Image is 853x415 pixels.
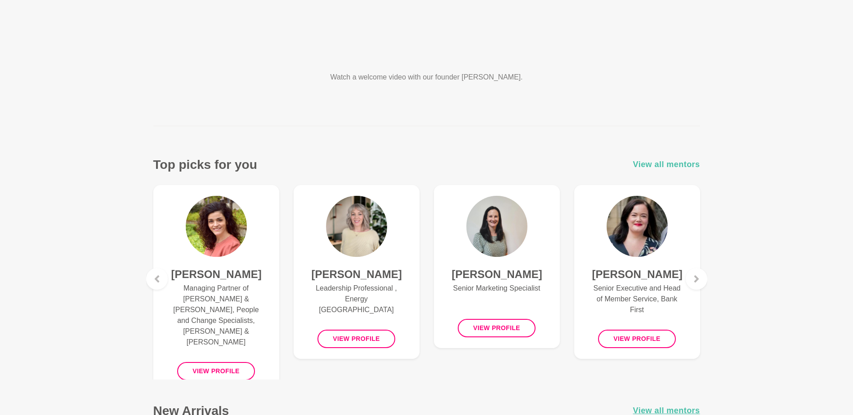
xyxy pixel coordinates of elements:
h4: [PERSON_NAME] [312,268,402,281]
a: View all mentors [633,158,700,171]
button: View profile [177,362,255,380]
img: Amber Stidham [186,196,247,257]
a: Amber Stidham[PERSON_NAME]Managing Partner of [PERSON_NAME] & [PERSON_NAME], People and Change Sp... [153,185,279,391]
img: Hannah Scherwitzel [607,196,668,257]
p: Watch a welcome video with our founder [PERSON_NAME]. [297,72,556,83]
img: Emily Juhas [326,196,387,257]
a: Hannah Scherwitzel[PERSON_NAME]Senior Executive and Head of Member Service, Bank FirstView profile [574,185,700,359]
p: Leadership Professional , Energy [GEOGRAPHIC_DATA] [312,283,402,315]
h4: [PERSON_NAME] [452,268,542,281]
p: Senior Executive and Head of Member Service, Bank First [592,283,682,315]
a: Fiona Spink[PERSON_NAME]Senior Marketing SpecialistView profile [434,185,560,348]
img: Fiona Spink [466,196,527,257]
h3: Top picks for you [153,157,257,172]
button: View profile [458,319,536,337]
h4: [PERSON_NAME] [171,268,261,281]
h4: [PERSON_NAME] [592,268,682,281]
p: Managing Partner of [PERSON_NAME] & [PERSON_NAME], People and Change Specialists, [PERSON_NAME] &... [171,283,261,348]
button: View profile [317,330,395,348]
button: View profile [598,330,676,348]
p: Senior Marketing Specialist [452,283,542,305]
a: Emily Juhas[PERSON_NAME]Leadership Professional , Energy [GEOGRAPHIC_DATA]View profile [294,185,420,359]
